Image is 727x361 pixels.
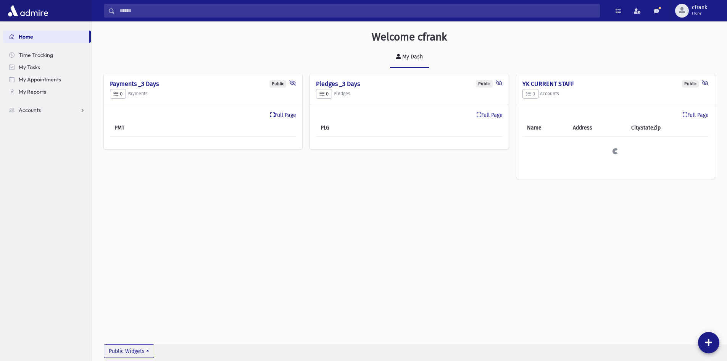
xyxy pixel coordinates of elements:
a: My Tasks [3,61,91,73]
h5: Payments [110,89,296,99]
h3: Welcome cfrank [372,31,447,44]
th: Address [568,119,627,137]
button: 0 [522,89,538,99]
button: Public Widgets [104,344,154,358]
a: Full Page [683,111,709,119]
a: Full Page [270,111,296,119]
button: 0 [110,89,126,99]
a: My Dash [390,47,429,68]
span: Time Tracking [19,52,53,58]
a: Home [3,31,89,43]
th: CityStateZip [627,119,709,137]
span: Home [19,33,33,40]
a: Full Page [477,111,503,119]
span: 0 [113,91,123,97]
div: Public [476,80,493,87]
a: My Reports [3,86,91,98]
h4: YK CURRENT STAFF [522,80,709,87]
span: Accounts [19,107,41,113]
th: Name [522,119,568,137]
div: Public [269,80,286,87]
th: PMT [110,119,174,137]
h5: Pledges [316,89,502,99]
span: My Reports [19,88,46,95]
span: My Tasks [19,64,40,71]
span: cfrank [692,5,707,11]
span: 0 [526,91,535,97]
input: Search [115,4,600,18]
h4: Pledges _3 Days [316,80,502,87]
span: My Appointments [19,76,61,83]
th: PLG [316,119,377,137]
span: 0 [319,91,329,97]
span: User [692,11,707,17]
a: My Appointments [3,73,91,86]
img: AdmirePro [6,3,50,18]
a: Accounts [3,104,91,116]
div: Public [682,80,699,87]
button: 0 [316,89,332,99]
div: My Dash [401,53,423,60]
a: Time Tracking [3,49,91,61]
h4: Payments _3 Days [110,80,296,87]
h5: Accounts [522,89,709,99]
